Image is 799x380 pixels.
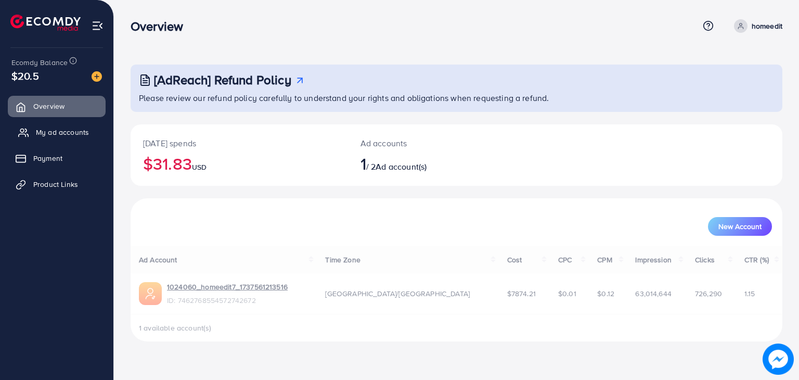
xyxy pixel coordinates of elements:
img: image [763,344,794,375]
span: $20.5 [11,68,39,83]
a: Overview [8,96,106,117]
h2: / 2 [360,154,498,173]
a: My ad accounts [8,122,106,143]
span: My ad accounts [36,127,89,137]
h3: Overview [131,19,191,34]
span: Payment [33,153,62,163]
span: USD [192,162,207,172]
span: Overview [33,101,65,111]
span: Ecomdy Balance [11,57,68,68]
span: 1 [360,151,366,175]
img: image [92,71,102,82]
button: New Account [708,217,772,236]
p: [DATE] spends [143,137,336,149]
p: Ad accounts [360,137,498,149]
img: menu [92,20,104,32]
p: Please review our refund policy carefully to understand your rights and obligations when requesti... [139,92,776,104]
a: homeedit [730,19,782,33]
h2: $31.83 [143,154,336,173]
h3: [AdReach] Refund Policy [154,72,291,87]
span: Product Links [33,179,78,189]
span: New Account [718,223,762,230]
a: Payment [8,148,106,169]
span: Ad account(s) [376,161,427,172]
a: Product Links [8,174,106,195]
img: logo [10,15,81,31]
p: homeedit [752,20,782,32]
